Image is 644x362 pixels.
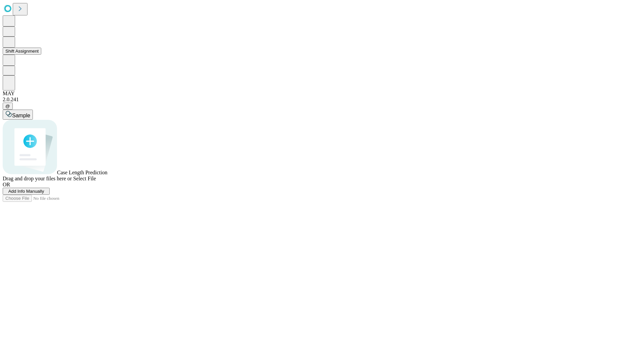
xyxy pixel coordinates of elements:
[5,104,10,109] span: @
[3,110,33,120] button: Sample
[3,90,641,97] div: MAY
[3,103,13,110] button: @
[73,176,96,181] span: Select File
[8,189,44,194] span: Add Info Manually
[3,182,10,187] span: OR
[3,188,50,195] button: Add Info Manually
[57,170,107,175] span: Case Length Prediction
[3,48,41,55] button: Shift Assignment
[12,113,30,118] span: Sample
[3,176,72,181] span: Drag and drop your files here or
[3,97,641,103] div: 2.0.241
